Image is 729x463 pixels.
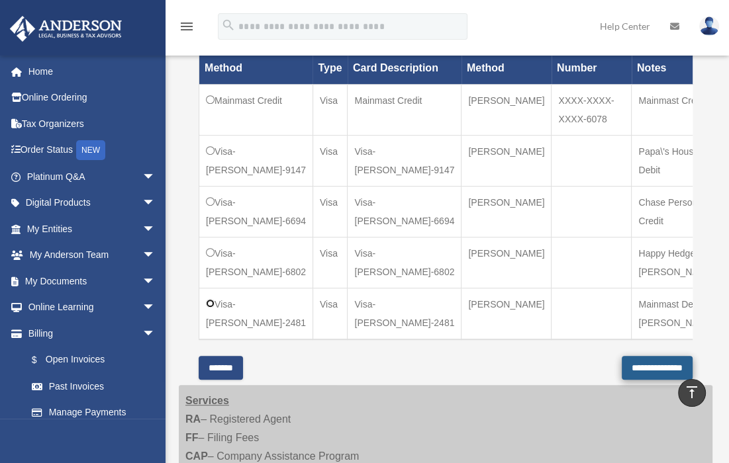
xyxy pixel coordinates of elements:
[199,85,313,136] td: Mainmast Credit
[6,16,126,42] img: Anderson Advisors Platinum Portal
[221,18,236,32] i: search
[185,450,208,462] strong: CAP
[348,288,462,340] td: Visa-[PERSON_NAME]-2481
[9,294,175,321] a: Online Learningarrow_drop_down
[142,294,169,321] span: arrow_drop_down
[313,187,347,237] td: Visa
[142,190,169,217] span: arrow_drop_down
[552,85,632,136] td: XXXX-XXXX-XXXX-6078
[632,85,722,136] td: Mainmast Credit
[313,85,347,136] td: Visa
[39,352,46,368] span: $
[9,320,169,347] a: Billingarrow_drop_down
[199,288,313,340] td: Visa-[PERSON_NAME]-2481
[142,320,169,347] span: arrow_drop_down
[348,85,462,136] td: Mainmast Credit
[19,373,169,400] a: Past Invoices
[313,288,347,340] td: Visa
[348,187,462,237] td: Visa-[PERSON_NAME]-6694
[313,237,347,288] td: Visa
[19,400,169,426] a: Manage Payments
[179,19,195,34] i: menu
[632,136,722,187] td: Papa\'s House Debit
[462,288,552,340] td: [PERSON_NAME]
[9,58,175,85] a: Home
[699,17,719,36] img: User Pic
[179,23,195,34] a: menu
[185,413,201,425] strong: RA
[185,395,229,406] strong: Services
[462,85,552,136] td: [PERSON_NAME]
[462,136,552,187] td: [PERSON_NAME]
[9,190,175,216] a: Digital Productsarrow_drop_down
[9,268,175,294] a: My Documentsarrow_drop_down
[19,347,162,374] a: $Open Invoices
[462,237,552,288] td: [PERSON_NAME]
[199,237,313,288] td: Visa-[PERSON_NAME]-6802
[348,136,462,187] td: Visa-[PERSON_NAME]-9147
[142,163,169,190] span: arrow_drop_down
[632,237,722,288] td: Happy Hedgehog [PERSON_NAME]
[142,216,169,243] span: arrow_drop_down
[678,379,706,407] a: vertical_align_top
[76,140,105,160] div: NEW
[142,268,169,295] span: arrow_drop_down
[199,187,313,237] td: Visa-[PERSON_NAME]-6694
[313,136,347,187] td: Visa
[462,187,552,237] td: [PERSON_NAME]
[199,136,313,187] td: Visa-[PERSON_NAME]-9147
[9,163,175,190] a: Platinum Q&Aarrow_drop_down
[9,110,175,137] a: Tax Organizers
[9,216,175,242] a: My Entitiesarrow_drop_down
[9,242,175,269] a: My Anderson Teamarrow_drop_down
[185,432,199,443] strong: FF
[684,384,700,400] i: vertical_align_top
[632,288,722,340] td: Mainmast Debit [PERSON_NAME]
[142,242,169,269] span: arrow_drop_down
[9,137,175,164] a: Order StatusNEW
[348,237,462,288] td: Visa-[PERSON_NAME]-6802
[9,85,175,111] a: Online Ordering
[632,187,722,237] td: Chase Personal Credit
